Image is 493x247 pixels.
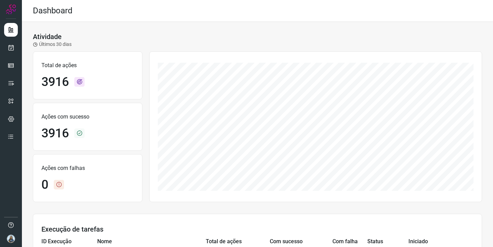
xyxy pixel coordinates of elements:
p: Ações com falhas [41,164,134,172]
p: Ações com sucesso [41,113,134,121]
p: Últimos 30 dias [33,41,72,48]
img: Logo [6,4,16,14]
h1: 0 [41,177,48,192]
p: Total de ações [41,61,134,70]
h3: Execução de tarefas [41,225,473,233]
img: fc58e68df51c897e9c2c34ad67654c41.jpeg [7,235,15,243]
h2: Dashboard [33,6,73,16]
h3: Atividade [33,33,62,41]
h1: 3916 [41,75,69,89]
h1: 3916 [41,126,69,141]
